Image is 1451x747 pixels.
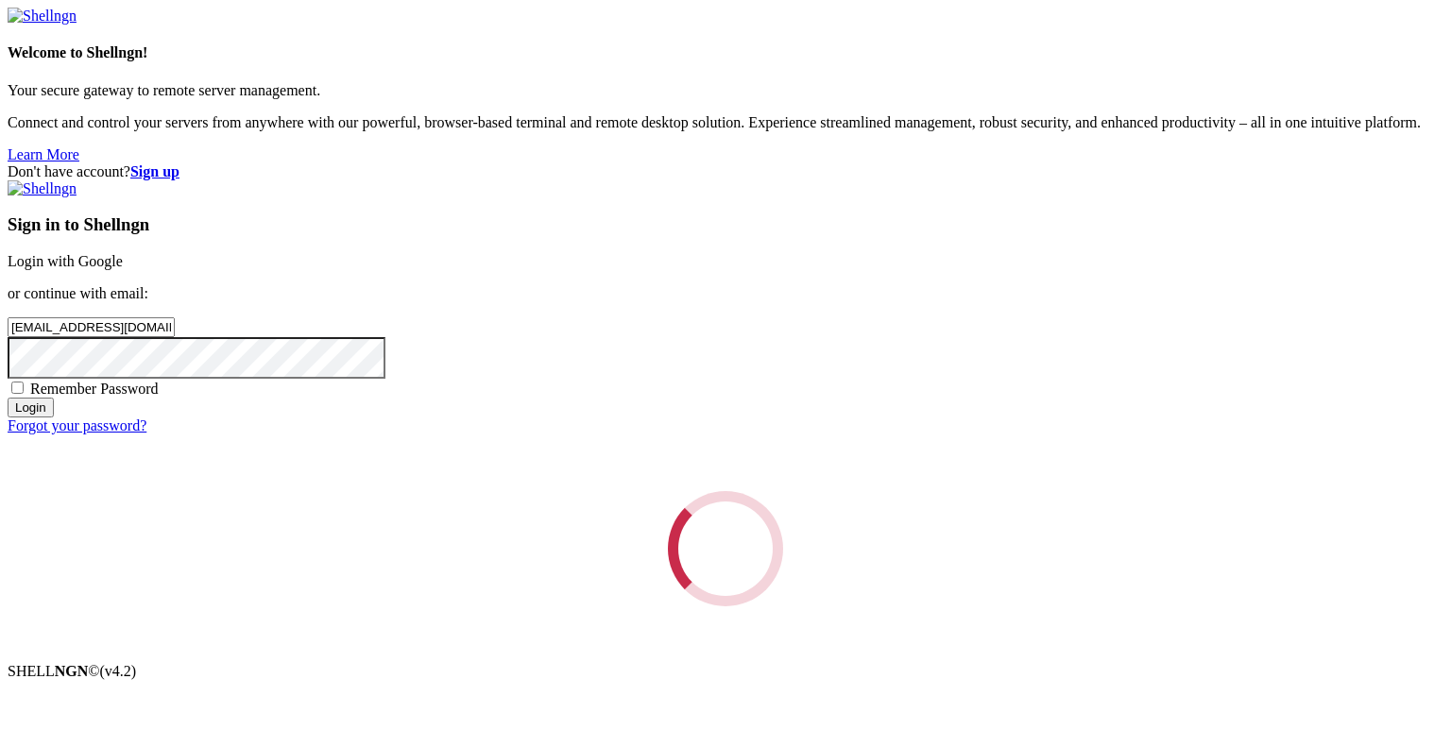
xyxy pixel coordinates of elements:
span: SHELL © [8,663,136,679]
img: Shellngn [8,180,77,197]
input: Login [8,398,54,417]
img: Shellngn [8,8,77,25]
div: Loading... [648,471,803,626]
a: Forgot your password? [8,417,146,433]
h4: Welcome to Shellngn! [8,44,1443,61]
a: Login with Google [8,253,123,269]
p: or continue with email: [8,285,1443,302]
input: Email address [8,317,175,337]
input: Remember Password [11,382,24,394]
span: 4.2.0 [100,663,137,679]
p: Your secure gateway to remote server management. [8,82,1443,99]
span: Remember Password [30,381,159,397]
a: Sign up [130,163,179,179]
h3: Sign in to Shellngn [8,214,1443,235]
b: NGN [55,663,89,679]
div: Don't have account? [8,163,1443,180]
a: Learn More [8,146,79,162]
p: Connect and control your servers from anywhere with our powerful, browser-based terminal and remo... [8,114,1443,131]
